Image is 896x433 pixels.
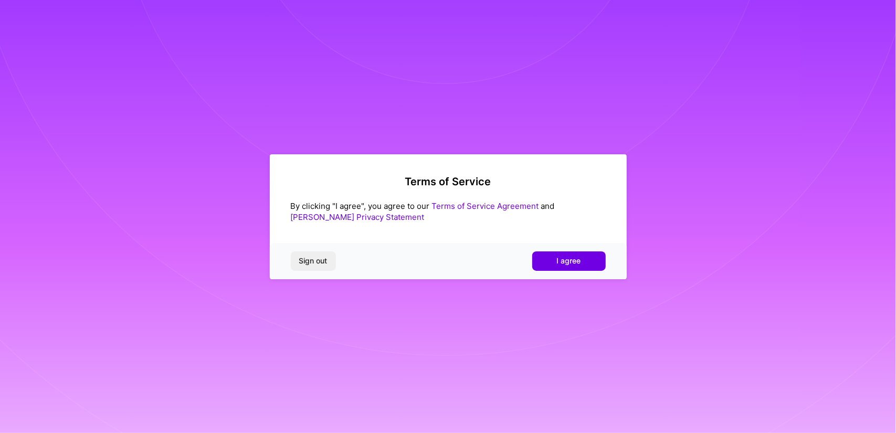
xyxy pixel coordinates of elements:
h2: Terms of Service [291,175,606,188]
a: Terms of Service Agreement [432,201,539,211]
div: By clicking "I agree", you agree to our and [291,200,606,223]
span: I agree [557,256,581,266]
button: Sign out [291,251,336,270]
a: [PERSON_NAME] Privacy Statement [291,212,425,222]
span: Sign out [299,256,328,266]
button: I agree [532,251,606,270]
